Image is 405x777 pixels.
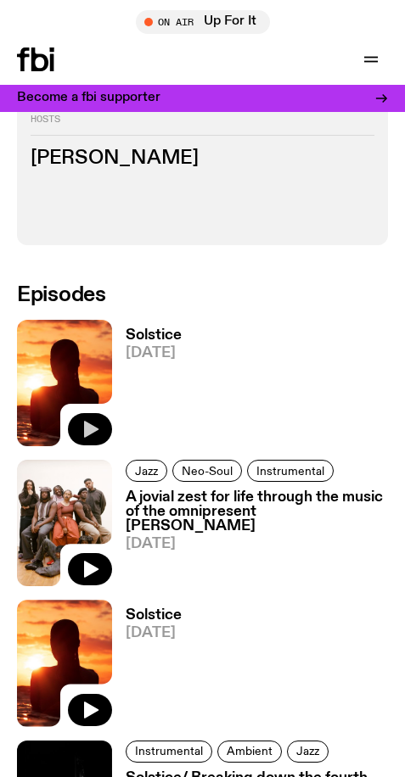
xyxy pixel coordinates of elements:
img: A girl standing in the ocean as waist level, staring into the rise of the sun. [17,600,112,726]
a: Jazz [126,460,167,482]
span: Instrumental [256,464,324,477]
a: Solstice[DATE] [112,608,182,726]
h2: Hosts [31,115,374,135]
h3: A jovial zest for life through the music of the omnipresent [PERSON_NAME] [126,490,388,534]
img: All seven members of Kokoroko either standing, sitting or spread out on the ground. They are hudd... [17,460,112,586]
span: Jazz [135,464,158,477]
a: Instrumental [247,460,334,482]
h2: Episodes [17,286,388,305]
a: Neo-Soul [172,460,242,482]
h3: Solstice [126,608,182,623]
h3: [PERSON_NAME] [31,149,374,168]
a: Instrumental [126,741,212,763]
span: Ambient [227,745,273,757]
a: Jazz [287,741,329,763]
span: [DATE] [126,346,182,361]
a: Ambient [217,741,282,763]
button: On AirUp For It [136,10,270,34]
h3: Solstice [126,328,182,343]
span: [DATE] [126,537,388,551]
span: Instrumental [135,745,203,757]
span: Neo-Soul [182,464,233,477]
a: Solstice[DATE] [112,328,182,446]
span: Jazz [296,745,319,757]
img: A girl standing in the ocean as waist level, staring into the rise of the sun. [17,320,112,446]
span: [DATE] [126,626,182,640]
a: A jovial zest for life through the music of the omnipresent [PERSON_NAME][DATE] [112,490,388,586]
h3: Become a fbi supporter [17,92,160,104]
